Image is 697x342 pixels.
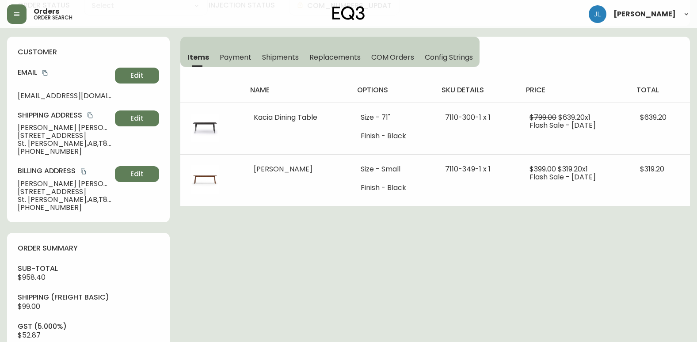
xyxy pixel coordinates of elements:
li: Finish - Black [361,184,424,192]
h4: customer [18,47,159,57]
span: Edit [130,114,144,123]
span: Edit [130,169,144,179]
li: Finish - Black [361,132,424,140]
span: Flash Sale - [DATE] [529,120,596,130]
span: [PERSON_NAME] [254,164,312,174]
span: $399.00 [529,164,556,174]
h4: gst (5.000%) [18,322,159,331]
span: St. [PERSON_NAME] , AB , T8N 7K1 , CA [18,140,111,148]
span: St. [PERSON_NAME] , AB , T8N 7K1 , CA [18,196,111,204]
h4: Email [18,68,111,77]
h4: Shipping Address [18,110,111,120]
button: Edit [115,110,159,126]
span: [PERSON_NAME] [PERSON_NAME] [18,180,111,188]
span: $799.00 [529,112,556,122]
h4: options [357,85,427,95]
h4: order summary [18,243,159,253]
span: $319.20 x 1 [558,164,588,174]
span: Payment [220,53,251,62]
span: [PHONE_NUMBER] [18,148,111,156]
span: Replacements [309,53,360,62]
span: [STREET_ADDRESS] [18,188,111,196]
button: copy [79,167,88,176]
h5: order search [34,15,72,20]
span: Config Strings [425,53,472,62]
button: copy [86,111,95,120]
button: Edit [115,166,159,182]
h4: sku details [442,85,512,95]
span: [EMAIL_ADDRESS][DOMAIN_NAME] [18,92,111,100]
span: Edit [130,71,144,80]
span: Items [187,53,209,62]
h4: name [250,85,343,95]
span: [PERSON_NAME] [613,11,676,18]
span: Kacia Dining Table [254,112,317,122]
span: [PHONE_NUMBER] [18,204,111,212]
img: logo [332,6,365,20]
span: [PERSON_NAME] [PERSON_NAME] [18,124,111,132]
button: Edit [115,68,159,84]
span: [STREET_ADDRESS] [18,132,111,140]
li: Size - Small [361,165,424,173]
h4: total [636,85,683,95]
h4: Shipping ( Freight Basic ) [18,293,159,302]
img: b6c9cf27-4373-4eeb-a388-05ba2369f2d6.jpg [191,114,219,142]
span: $319.20 [640,164,664,174]
span: $52.87 [18,330,41,340]
span: Orders [34,8,59,15]
span: 7110-349-1 x 1 [445,164,491,174]
button: copy [41,68,50,77]
span: $639.20 x 1 [558,112,590,122]
h4: price [526,85,622,95]
span: COM Orders [371,53,415,62]
span: Flash Sale - [DATE] [529,172,596,182]
span: $99.00 [18,301,40,312]
span: 7110-300-1 x 1 [445,112,491,122]
span: $639.20 [640,112,667,122]
h4: sub-total [18,264,159,274]
img: 1c9c23e2a847dab86f8017579b61559c [589,5,606,23]
span: Shipments [262,53,299,62]
li: Size - 71" [361,114,424,122]
span: $958.40 [18,272,46,282]
h4: Billing Address [18,166,111,176]
img: 979c67f1-673d-4348-9c3d-905ea3b0bcc0.jpg [191,165,219,194]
